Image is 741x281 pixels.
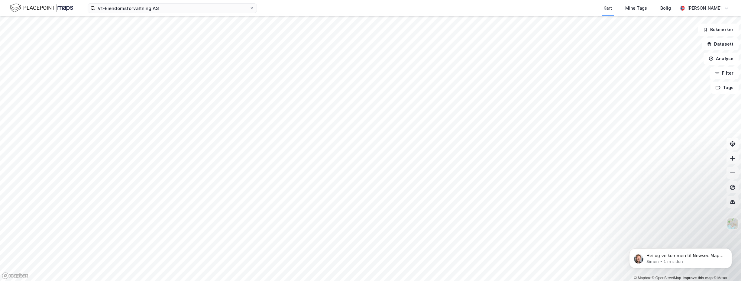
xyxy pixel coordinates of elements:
button: Datasett [702,38,739,50]
a: Mapbox [634,276,651,280]
button: Bokmerker [698,24,739,36]
button: Tags [710,82,739,94]
div: Bolig [660,5,671,12]
img: logo.f888ab2527a4732fd821a326f86c7f29.svg [10,3,73,13]
a: Improve this map [683,276,713,280]
div: Mine Tags [625,5,647,12]
a: Mapbox homepage [2,272,28,279]
div: [PERSON_NAME] [687,5,722,12]
iframe: Intercom notifications melding [620,236,741,278]
button: Filter [710,67,739,79]
input: Søk på adresse, matrikkel, gårdeiere, leietakere eller personer [95,4,249,13]
div: Kart [603,5,612,12]
a: OpenStreetMap [652,276,681,280]
button: Analyse [704,53,739,65]
img: Z [727,218,738,229]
